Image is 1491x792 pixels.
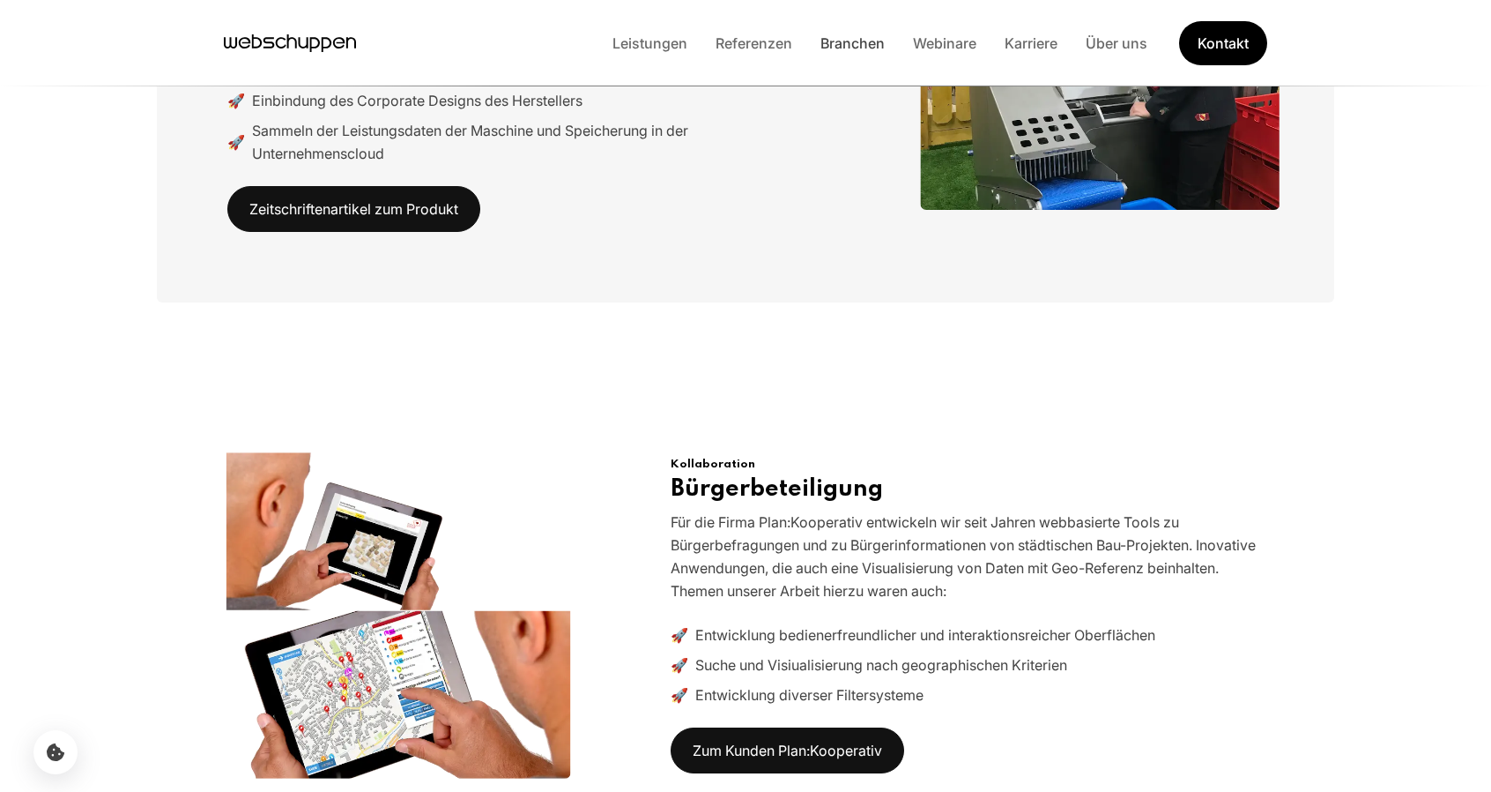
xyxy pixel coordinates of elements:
li: 🚀 [227,89,820,112]
a: Hauptseite besuchen [224,30,356,56]
a: Über uns [1072,34,1161,52]
a: Leistungen [598,34,701,52]
button: Cookie-Einstellungen öffnen [33,730,78,774]
span: Einbindung des Corporate Designs des Herstellers [252,89,582,112]
span: Suche und Visiualisierung nach geographischen Kriterien [695,654,1067,676]
li: 🚀 [671,624,1264,646]
span: Entwicklung diverser Filtersysteme [695,684,924,706]
li: 🚀 [671,684,1264,706]
a: Branchen [806,34,899,52]
h2: Bürgerbeteiligung [671,475,1264,504]
p: Für die Firma Plan:Kooperativ entwickeln wir seit Jahren webbasierte Tools zu Bürgerbefragungen u... [671,511,1264,602]
a: Referenzen [701,34,806,52]
li: 🚀 [671,654,1264,676]
a: Webinare [899,34,990,52]
h3: Kollaboration [671,458,1264,472]
img: cta-image [211,452,570,778]
li: 🚀 [227,119,820,165]
a: Zeitschriftenartikel zum Produkt [227,186,480,232]
span: Entwicklung bedienerfreundlicher und interaktionsreicher Oberflächen [695,624,1155,646]
a: Karriere [990,34,1072,52]
a: Get Started [1178,20,1267,67]
span: Sammeln der Leistungsdaten der Maschine und Speicherung in der Unternehmenscloud [252,119,820,165]
a: Zum Kunden Plan:Kooperativ [671,728,904,773]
